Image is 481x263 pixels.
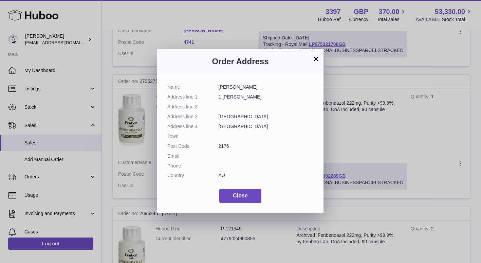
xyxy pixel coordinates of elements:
[219,113,314,120] dd: [GEOGRAPHIC_DATA]
[219,94,314,100] dd: 1 [PERSON_NAME]
[167,123,219,130] dt: Address line 4
[167,153,219,159] dt: Email
[167,143,219,150] dt: Post Code
[167,56,313,67] h3: Order Address
[219,84,314,90] dd: [PERSON_NAME]
[219,172,314,179] dd: AU
[167,94,219,100] dt: Address line 1
[219,143,314,150] dd: 2176
[167,172,219,179] dt: Country
[233,193,248,198] span: Close
[167,113,219,120] dt: Address line 3
[167,104,219,110] dt: Address line 2
[219,189,261,203] button: Close
[312,55,320,63] button: ×
[167,84,219,90] dt: Name
[167,163,219,169] dt: Phone
[219,123,314,130] dd: [GEOGRAPHIC_DATA]
[167,133,219,140] dt: Town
